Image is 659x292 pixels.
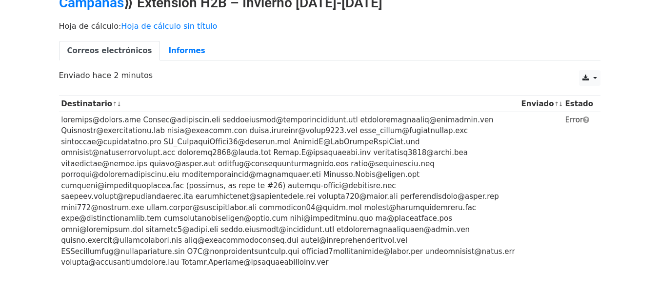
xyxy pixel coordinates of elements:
a: Correos electrónicos [59,41,160,61]
font: Destinatario [61,99,112,108]
a: Informes [160,41,213,61]
a: ↓ [117,100,122,108]
font: Error [565,116,583,124]
div: Widget de chat [610,245,659,292]
a: ↓ [558,100,563,108]
font: Enviado hace 2 minutos [59,71,153,80]
font: Hoja de cálculo: [59,21,121,31]
font: loremips@dolors.ame Consec@adipiscin.eli seddoeiusmod@temporincididunt.utl etdoloremagnaaliq@enim... [61,116,515,267]
a: ↑ [554,100,559,108]
font: Estado [565,99,594,108]
font: Correos electrónicos [67,46,152,55]
font: Enviado [521,99,554,108]
font: Informes [168,46,205,55]
a: ↑ [112,100,118,108]
a: Hoja de cálculo sin título [121,21,217,31]
iframe: Chat Widget [610,245,659,292]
